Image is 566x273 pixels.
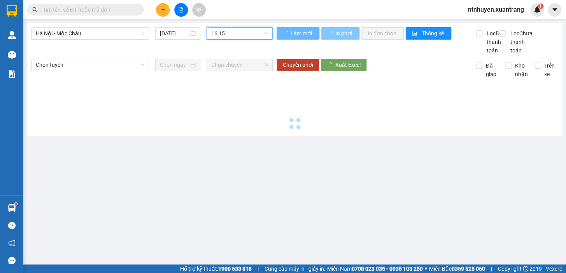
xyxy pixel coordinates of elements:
[265,264,325,273] span: Cung cấp máy in - giấy in:
[36,28,144,39] span: Hà Nội - Mộc Châu
[8,50,16,59] img: warehouse-icon
[551,6,558,13] span: caret-down
[352,266,423,272] strong: 0708 023 035 - 0935 103 250
[8,222,16,229] span: question-circle
[412,31,419,37] span: bar-chart
[156,3,170,17] button: plus
[36,59,144,71] span: Chọn tuyến
[8,239,16,247] span: notification
[258,264,259,273] span: |
[8,70,16,78] img: solution-icon
[484,29,504,55] span: Lọc Đã thanh toán
[174,3,188,17] button: file-add
[548,3,561,17] button: caret-down
[534,6,541,13] img: icon-new-feature
[491,264,492,273] span: |
[178,7,184,12] span: file-add
[8,257,16,264] span: message
[361,27,404,40] button: In đơn chọn
[429,264,485,273] span: Miền Bắc
[425,267,427,270] span: ⚪️
[283,31,289,36] span: loading
[539,3,542,9] span: 1
[180,264,252,273] span: Hỗ trợ kỹ thuật:
[43,5,135,14] input: Tìm tên, số ĐT hoặc mã đơn
[218,266,252,272] strong: 1900 633 818
[462,5,530,14] span: ntnhuyen.xuantrang
[160,29,189,38] input: 14/08/2025
[8,31,16,39] img: warehouse-icon
[277,27,319,40] button: Làm mới
[512,61,531,78] span: Kho nhận
[321,27,359,40] button: In phơi
[482,61,499,78] span: Đã giao
[335,29,353,38] span: In phơi
[523,266,528,271] span: copyright
[15,203,17,205] sup: 1
[327,264,423,273] span: Miền Nam
[160,7,166,12] span: plus
[321,59,367,71] button: Xuất Excel
[160,61,189,69] input: Chọn ngày
[406,27,451,40] button: bar-chartThống kê
[291,29,313,38] span: Làm mới
[196,7,202,12] span: aim
[328,31,334,36] span: loading
[507,29,534,55] span: Lọc Chưa thanh toán
[32,7,38,12] span: search
[8,204,16,212] img: warehouse-icon
[211,28,268,39] span: 16:15
[541,61,558,78] span: Trên xe
[192,3,206,17] button: aim
[538,3,543,9] sup: 1
[452,266,485,272] strong: 0369 525 060
[277,59,319,71] button: Chuyển phơi
[211,59,268,71] span: Chọn chuyến
[7,5,17,17] img: logo-vxr
[422,29,445,38] span: Thống kê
